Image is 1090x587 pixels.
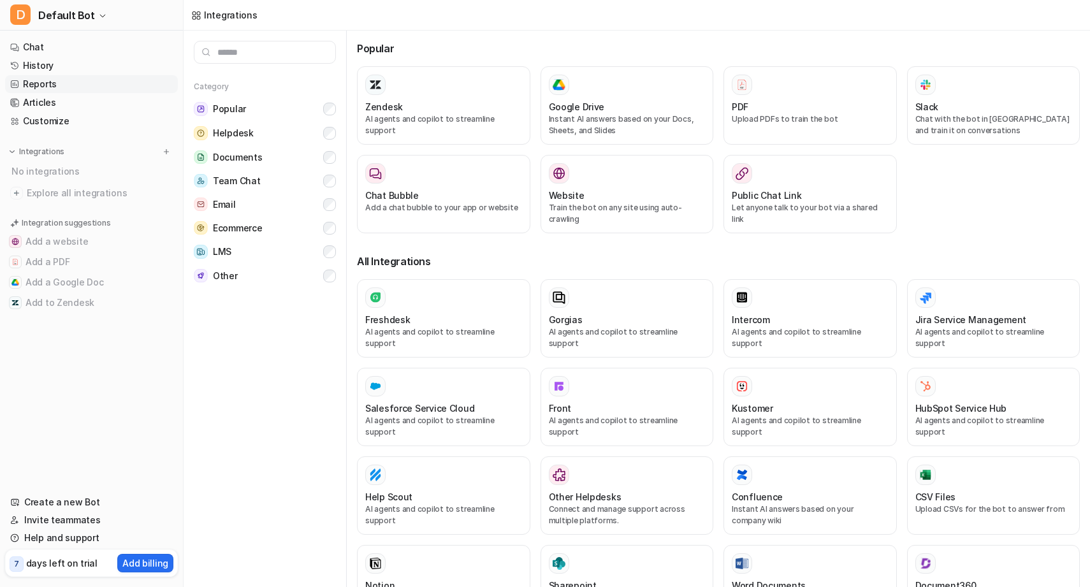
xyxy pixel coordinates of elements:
[14,558,19,570] p: 7
[541,368,714,446] button: FrontFrontAI agents and copilot to streamline support
[915,490,956,504] h3: CSV Files
[919,380,932,393] img: HubSpot Service Hub
[907,456,1080,535] button: CSV FilesCSV FilesUpload CSVs for the bot to answer from
[369,557,382,570] img: Notion
[365,113,522,136] p: AI agents and copilot to streamline support
[736,380,748,393] img: Kustomer
[8,147,17,156] img: expand menu
[365,415,522,438] p: AI agents and copilot to streamline support
[365,490,412,504] h3: Help Scout
[122,556,168,570] p: Add billing
[194,97,336,121] button: PopularPopular
[723,456,897,535] button: ConfluenceConfluenceInstant AI answers based on your company wiki
[732,189,802,202] h3: Public Chat Link
[357,456,530,535] button: Help ScoutHelp ScoutAI agents and copilot to streamline support
[162,147,171,156] img: menu_add.svg
[357,368,530,446] button: Salesforce Service Cloud Salesforce Service CloudAI agents and copilot to streamline support
[723,66,897,145] button: PDFPDFUpload PDFs to train the bot
[5,493,178,511] a: Create a new Bot
[365,402,474,415] h3: Salesforce Service Cloud
[732,504,889,526] p: Instant AI answers based on your company wiki
[194,192,336,216] button: EmailEmail
[549,100,605,113] h3: Google Drive
[194,264,336,287] button: OtherOther
[915,326,1072,349] p: AI agents and copilot to streamline support
[915,100,939,113] h3: Slack
[10,187,23,199] img: explore all integrations
[10,4,31,25] span: D
[22,217,110,229] p: Integration suggestions
[194,169,336,192] button: Team ChatTeam Chat
[732,402,773,415] h3: Kustomer
[553,468,565,481] img: Other Helpdesks
[194,102,208,116] img: Popular
[194,216,336,240] button: EcommerceEcommerce
[553,557,565,570] img: Sharepoint
[369,468,382,481] img: Help Scout
[732,313,770,326] h3: Intercom
[549,490,621,504] h3: Other Helpdesks
[194,221,208,235] img: Ecommerce
[553,380,565,393] img: Front
[5,38,178,56] a: Chat
[549,415,706,438] p: AI agents and copilot to streamline support
[915,504,1072,515] p: Upload CSVs for the bot to answer from
[5,145,68,158] button: Integrations
[194,126,208,140] img: Helpdesk
[5,511,178,529] a: Invite teammates
[549,326,706,349] p: AI agents and copilot to streamline support
[357,155,530,233] button: Chat BubbleAdd a chat bubble to your app or website
[732,415,889,438] p: AI agents and copilot to streamline support
[213,103,246,115] span: Popular
[369,380,382,393] img: Salesforce Service Cloud
[736,78,748,91] img: PDF
[919,557,932,570] img: Document360
[8,161,178,182] div: No integrations
[11,258,19,266] img: Add a PDF
[365,100,403,113] h3: Zendesk
[723,279,897,358] button: IntercomAI agents and copilot to streamline support
[11,238,19,245] img: Add a website
[194,121,336,145] button: HelpdeskHelpdesk
[365,202,522,214] p: Add a chat bubble to your app or website
[11,279,19,286] img: Add a Google Doc
[915,402,1007,415] h3: HubSpot Service Hub
[5,529,178,547] a: Help and support
[194,198,208,211] img: Email
[357,279,530,358] button: FreshdeskAI agents and copilot to streamline support
[541,155,714,233] button: WebsiteWebsiteTrain the bot on any site using auto-crawling
[357,41,1080,56] h3: Popular
[732,326,889,349] p: AI agents and copilot to streamline support
[549,313,583,326] h3: Gorgias
[27,183,173,203] span: Explore all integrations
[213,198,236,211] span: Email
[732,490,783,504] h3: Confluence
[736,558,748,570] img: Word Documents
[357,66,530,145] button: ZendeskAI agents and copilot to streamline support
[723,368,897,446] button: KustomerKustomerAI agents and copilot to streamline support
[365,326,522,349] p: AI agents and copilot to streamline support
[365,313,410,326] h3: Freshdesk
[26,556,98,570] p: days left on trial
[736,468,748,481] img: Confluence
[541,279,714,358] button: GorgiasAI agents and copilot to streamline support
[38,6,95,24] span: Default Bot
[191,8,258,22] a: Integrations
[549,113,706,136] p: Instant AI answers based on your Docs, Sheets, and Slides
[213,245,231,258] span: LMS
[732,202,889,225] p: Let anyone talk to your bot via a shared link
[915,313,1027,326] h3: Jira Service Management
[5,293,178,313] button: Add to ZendeskAdd to Zendesk
[907,368,1080,446] button: HubSpot Service HubHubSpot Service HubAI agents and copilot to streamline support
[213,175,260,187] span: Team Chat
[723,155,897,233] button: Public Chat LinkLet anyone talk to your bot via a shared link
[541,456,714,535] button: Other HelpdesksOther HelpdesksConnect and manage support across multiple platforms.
[194,145,336,169] button: DocumentsDocuments
[732,113,889,125] p: Upload PDFs to train the bot
[541,66,714,145] button: Google DriveGoogle DriveInstant AI answers based on your Docs, Sheets, and Slides
[357,254,1080,269] h3: All Integrations
[549,402,572,415] h3: Front
[907,279,1080,358] button: Jira Service ManagementAI agents and copilot to streamline support
[915,415,1072,438] p: AI agents and copilot to streamline support
[549,504,706,526] p: Connect and manage support across multiple platforms.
